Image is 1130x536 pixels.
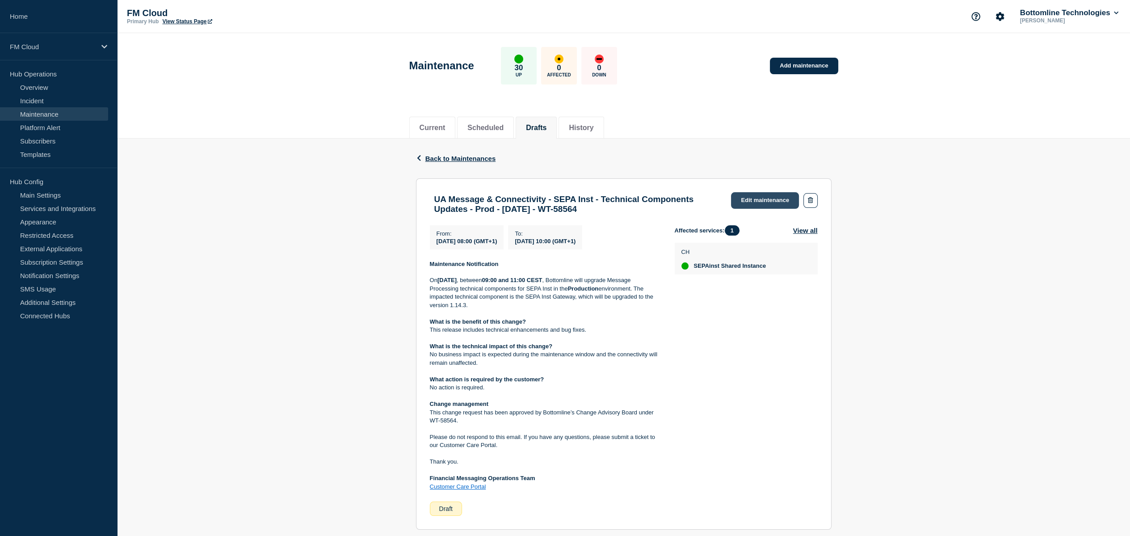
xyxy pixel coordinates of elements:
strong: Change management [430,401,488,407]
button: Scheduled [467,124,504,132]
button: Current [420,124,445,132]
button: View all [793,225,818,236]
strong: Production [568,285,599,292]
span: Affected services: [675,225,744,236]
div: Draft [430,502,462,516]
p: CH [681,249,766,255]
p: FM Cloud [10,43,96,51]
p: From : [437,230,497,237]
span: [DATE] 10:00 (GMT+1) [515,238,576,245]
strong: Financial Messaging Operations Team [430,475,535,481]
p: FM Cloud [127,8,306,18]
p: [PERSON_NAME] [1018,17,1111,24]
a: Add maintenance [770,58,838,74]
p: 0 [557,63,561,72]
strong: 09:00 and 11:00 CEST [482,277,542,283]
p: 30 [514,63,523,72]
div: affected [554,55,563,63]
h1: Maintenance [409,59,474,72]
strong: Maintenance Notification [430,261,499,267]
p: Primary Hub [127,18,159,25]
span: 1 [725,225,739,236]
button: History [569,124,593,132]
strong: What is the technical impact of this change? [430,343,553,350]
div: down [595,55,604,63]
button: Support [966,7,985,26]
strong: What is the benefit of this change? [430,318,526,325]
p: Down [592,72,606,77]
p: 0 [597,63,601,72]
p: Up [516,72,522,77]
p: This change request has been approved by Bottomline’s Change Advisory Board under WT-58564. [430,409,660,425]
a: Edit maintenance [731,192,799,209]
span: SEPAinst Shared Instance [694,262,766,270]
a: Customer Care Portal [430,483,486,490]
p: No business impact is expected during the maintenance window and the connectivity will remain una... [430,350,660,367]
p: Affected [547,72,571,77]
strong: [DATE] [437,277,457,283]
span: Back to Maintenances [425,155,496,162]
button: Back to Maintenances [416,155,496,162]
p: No action is required. [430,384,660,392]
button: Bottomline Technologies [1018,8,1120,17]
h3: UA Message & Connectivity - SEPA Inst - Technical Components Updates - Prod - [DATE] - WT-58564 [434,194,723,214]
div: up [514,55,523,63]
p: Thank you. [430,458,660,466]
p: This release includes technical enhancements and bug fixes. [430,326,660,334]
a: View Status Page [162,18,212,25]
strong: What action is required by the customer? [430,376,544,383]
span: [DATE] 08:00 (GMT+1) [437,238,497,245]
p: To : [515,230,576,237]
button: Account settings [991,7,1009,26]
button: Drafts [526,124,546,132]
p: On , between , Bottomline will upgrade Message Processing technical components for SEPA Inst in t... [430,276,660,309]
p: Please do not respond to this email. If you have any questions, please submit a ticket to our Cus... [430,433,660,450]
div: up [681,262,689,270]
